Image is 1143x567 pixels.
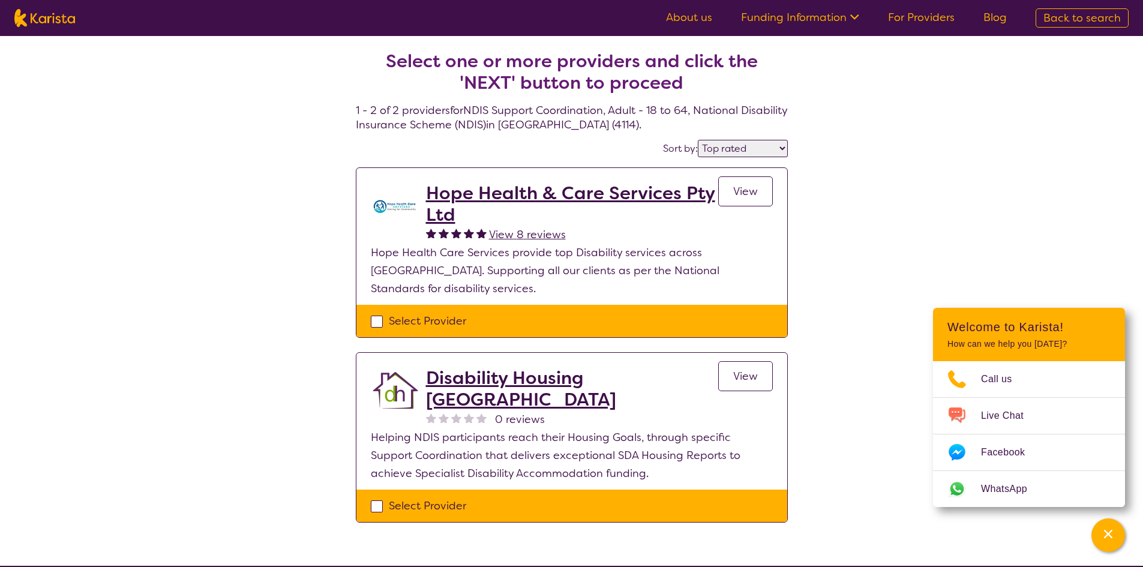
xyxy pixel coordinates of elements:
p: Hope Health Care Services provide top Disability services across [GEOGRAPHIC_DATA]. Supporting al... [371,244,773,298]
img: jqzdrgaox9qen2aah4wi.png [371,367,419,415]
a: Funding Information [741,10,859,25]
a: View [718,176,773,206]
span: Facebook [981,443,1039,461]
span: View 8 reviews [489,227,566,242]
a: Blog [983,10,1007,25]
a: For Providers [888,10,955,25]
label: Sort by: [663,142,698,155]
button: Channel Menu [1091,518,1125,552]
span: Live Chat [981,407,1038,425]
a: Back to search [1036,8,1129,28]
span: Call us [981,370,1027,388]
img: fullstar [476,228,487,238]
img: Karista logo [14,9,75,27]
span: Back to search [1043,11,1121,25]
ul: Choose channel [933,361,1125,507]
div: Channel Menu [933,308,1125,507]
img: fullstar [426,228,436,238]
a: Hope Health & Care Services Pty Ltd [426,182,718,226]
a: Web link opens in a new tab. [933,471,1125,507]
img: nonereviewstar [464,413,474,423]
h2: Welcome to Karista! [947,320,1111,334]
img: nonereviewstar [439,413,449,423]
a: View [718,361,773,391]
h2: Select one or more providers and click the 'NEXT' button to proceed [370,50,773,94]
img: ts6kn0scflc8jqbskg2q.jpg [371,182,419,230]
img: nonereviewstar [451,413,461,423]
a: Disability Housing [GEOGRAPHIC_DATA] [426,367,718,410]
img: fullstar [464,228,474,238]
img: nonereviewstar [476,413,487,423]
p: How can we help you [DATE]? [947,339,1111,349]
img: fullstar [439,228,449,238]
h4: 1 - 2 of 2 providers for NDIS Support Coordination , Adult - 18 to 64 , National Disability Insur... [356,22,788,132]
img: fullstar [451,228,461,238]
span: View [733,184,758,199]
img: nonereviewstar [426,413,436,423]
span: 0 reviews [495,410,545,428]
a: View 8 reviews [489,226,566,244]
span: View [733,369,758,383]
span: WhatsApp [981,480,1042,498]
a: About us [666,10,712,25]
p: Helping NDIS participants reach their Housing Goals, through specific Support Coordination that d... [371,428,773,482]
